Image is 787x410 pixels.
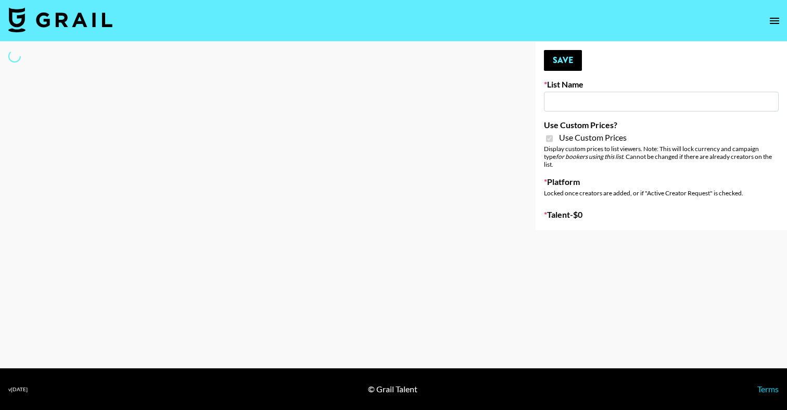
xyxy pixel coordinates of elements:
[559,132,627,143] span: Use Custom Prices
[544,177,779,187] label: Platform
[544,120,779,130] label: Use Custom Prices?
[368,384,417,394] div: © Grail Talent
[544,145,779,168] div: Display custom prices to list viewers. Note: This will lock currency and campaign type . Cannot b...
[544,79,779,90] label: List Name
[8,7,112,32] img: Grail Talent
[757,384,779,394] a: Terms
[556,153,623,160] em: for bookers using this list
[544,50,582,71] button: Save
[544,189,779,197] div: Locked once creators are added, or if "Active Creator Request" is checked.
[8,386,28,393] div: v [DATE]
[764,10,785,31] button: open drawer
[544,209,779,220] label: Talent - $ 0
